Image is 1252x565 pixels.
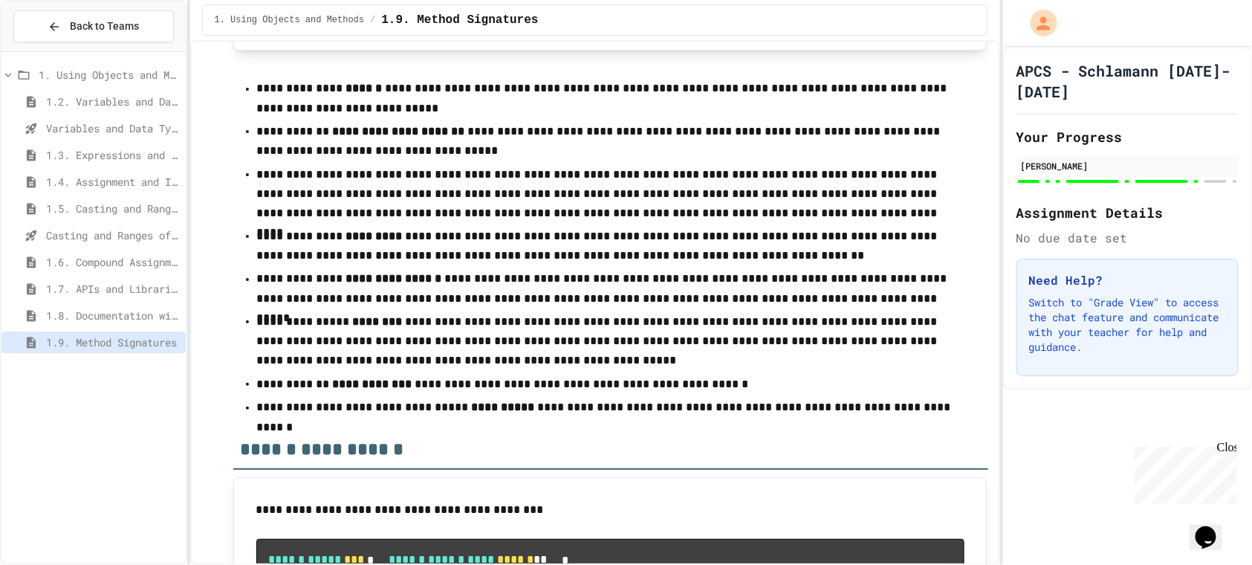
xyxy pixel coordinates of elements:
h1: APCS - Schlamann [DATE]-[DATE] [1016,60,1239,102]
iframe: chat widget [1129,441,1237,504]
div: No due date set [1016,229,1239,247]
span: 1. Using Objects and Methods [215,14,365,26]
div: [PERSON_NAME] [1021,159,1234,172]
h2: Your Progress [1016,126,1239,147]
span: 1.2. Variables and Data Types [46,94,180,109]
h3: Need Help? [1029,271,1226,289]
button: Back to Teams [13,10,174,42]
span: 1.4. Assignment and Input [46,174,180,190]
span: 1.3. Expressions and Output [New] [46,147,180,163]
span: Casting and Ranges of variables - Quiz [46,227,180,243]
h2: Assignment Details [1016,202,1239,223]
div: My Account [1015,6,1061,40]
span: 1.9. Method Signatures [46,335,180,350]
span: Back to Teams [70,19,139,34]
span: 1.5. Casting and Ranges of Values [46,201,180,216]
span: 1.7. APIs and Libraries [46,281,180,297]
span: 1.6. Compound Assignment Operators [46,254,180,270]
p: Switch to "Grade View" to access the chat feature and communicate with your teacher for help and ... [1029,295,1226,355]
span: Variables and Data Types - Quiz [46,120,180,136]
span: 1. Using Objects and Methods [39,67,180,83]
span: 1.8. Documentation with Comments and Preconditions [46,308,180,323]
div: Chat with us now!Close [6,6,103,94]
span: 1.9. Method Signatures [381,11,538,29]
iframe: chat widget [1190,506,1237,550]
span: / [370,14,375,26]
